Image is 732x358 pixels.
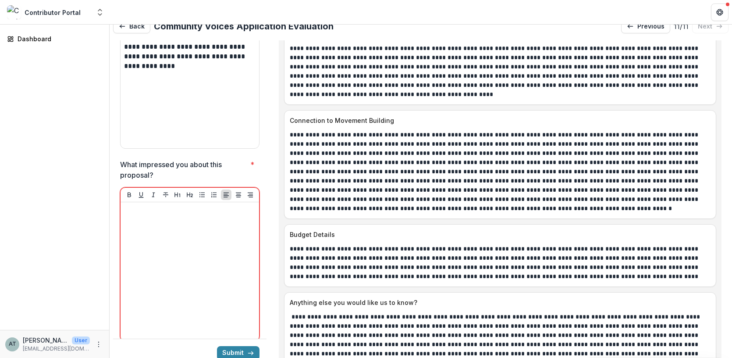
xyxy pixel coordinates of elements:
[698,23,712,30] p: next
[72,337,90,344] p: User
[185,190,195,200] button: Heading 2
[290,116,707,125] p: Connection to Movement Building
[124,190,135,200] button: Bold
[209,190,219,200] button: Ordered List
[233,190,244,200] button: Align Center
[7,5,21,19] img: Contributor Portal
[120,159,247,180] p: What impressed you about this proposal?
[674,21,689,32] p: 11 / 11
[290,298,707,307] p: Anything else you would like us to know?
[172,190,183,200] button: Heading 1
[160,190,171,200] button: Strike
[9,341,16,347] div: Ariel Taylor
[154,21,334,32] h2: Community Voices Application Evaluation
[692,19,728,33] button: next
[637,23,664,30] p: previous
[23,336,68,345] p: [PERSON_NAME]
[197,190,207,200] button: Bullet List
[621,19,670,33] a: previous
[245,190,256,200] button: Align Right
[93,339,104,350] button: More
[25,8,81,17] div: Contributor Portal
[18,34,99,43] div: Dashboard
[113,19,150,33] button: Back
[23,345,90,353] p: [EMAIL_ADDRESS][DOMAIN_NAME]
[94,4,106,21] button: Open entity switcher
[136,190,146,200] button: Underline
[290,230,707,239] p: Budget Details
[711,4,728,21] button: Get Help
[148,190,159,200] button: Italicize
[4,32,106,46] a: Dashboard
[221,190,231,200] button: Align Left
